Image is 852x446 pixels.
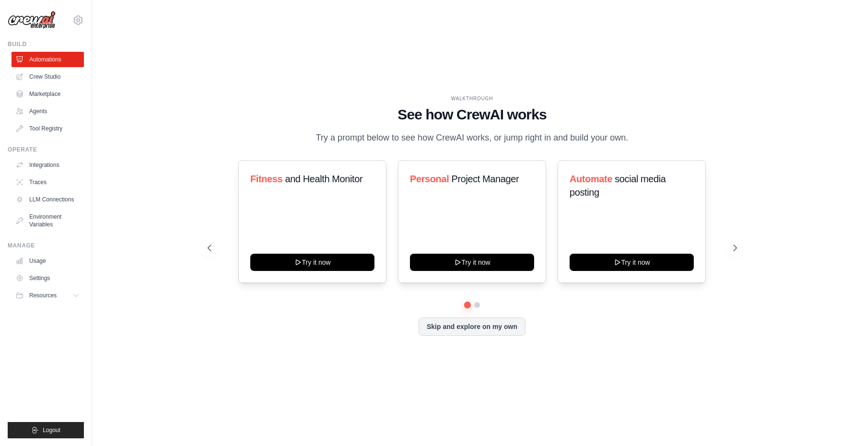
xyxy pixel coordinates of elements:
button: Try it now [410,254,534,271]
a: Marketplace [12,86,84,102]
span: Project Manager [451,174,519,184]
span: Automate [570,174,612,184]
a: Settings [12,270,84,286]
button: Try it now [250,254,374,271]
a: LLM Connections [12,192,84,207]
a: Traces [12,175,84,190]
div: Manage [8,242,84,249]
a: Agents [12,104,84,119]
span: social media posting [570,174,666,198]
div: WALKTHROUGH [208,95,737,102]
h1: See how CrewAI works [208,106,737,123]
a: Environment Variables [12,209,84,232]
p: Try a prompt below to see how CrewAI works, or jump right in and build your own. [311,131,633,145]
span: Logout [43,426,60,434]
a: Automations [12,52,84,67]
button: Skip and explore on my own [419,317,525,336]
button: Try it now [570,254,694,271]
span: and Health Monitor [285,174,362,184]
a: Crew Studio [12,69,84,84]
div: Operate [8,146,84,153]
span: Personal [410,174,449,184]
button: Logout [8,422,84,438]
div: Build [8,40,84,48]
a: Integrations [12,157,84,173]
span: Fitness [250,174,282,184]
img: Logo [8,11,56,29]
button: Resources [12,288,84,303]
span: Resources [29,292,57,299]
a: Tool Registry [12,121,84,136]
a: Usage [12,253,84,269]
